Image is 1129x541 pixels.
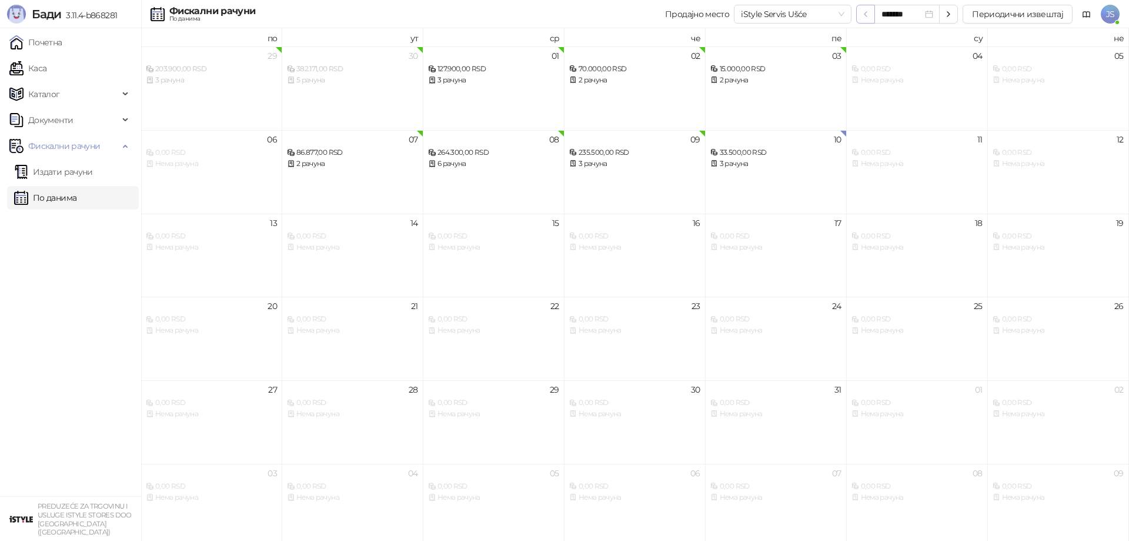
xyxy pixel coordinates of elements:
[1116,219,1124,227] div: 19
[1101,5,1120,24] span: JS
[710,147,841,158] div: 33.500,00 RSD
[564,297,706,380] td: 2025-10-23
[287,314,418,325] div: 0,00 RSD
[851,231,983,242] div: 0,00 RSD
[268,386,277,394] div: 27
[973,52,983,60] div: 04
[282,297,423,380] td: 2025-10-21
[851,409,983,420] div: Нема рачуна
[287,492,418,503] div: Нема рачуна
[974,302,983,310] div: 25
[993,147,1124,158] div: 0,00 RSD
[141,130,282,214] td: 2025-10-06
[428,75,559,86] div: 3 рачуна
[690,135,700,144] div: 09
[993,409,1124,420] div: Нема рачуна
[993,231,1124,242] div: 0,00 RSD
[1077,5,1096,24] a: Документација
[710,314,841,325] div: 0,00 RSD
[710,397,841,409] div: 0,00 RSD
[710,492,841,503] div: Нема рачуна
[287,64,418,75] div: 382.171,00 RSD
[693,219,700,227] div: 16
[851,147,983,158] div: 0,00 RSD
[832,52,841,60] div: 03
[569,231,700,242] div: 0,00 RSD
[169,16,255,22] div: По данима
[710,325,841,336] div: Нема рачуна
[993,481,1124,492] div: 0,00 RSD
[710,64,841,75] div: 15.000,00 RSD
[691,52,700,60] div: 02
[741,5,844,23] span: iStyle Servis Ušće
[411,302,418,310] div: 21
[706,380,847,464] td: 2025-10-31
[706,214,847,297] td: 2025-10-17
[569,314,700,325] div: 0,00 RSD
[847,130,988,214] td: 2025-10-11
[569,242,700,253] div: Нема рачуна
[1114,469,1124,477] div: 09
[169,6,255,16] div: Фискални рачуни
[851,397,983,409] div: 0,00 RSD
[146,409,277,420] div: Нема рачуна
[428,409,559,420] div: Нема рачуна
[851,481,983,492] div: 0,00 RSD
[38,502,132,536] small: PREDUZEĆE ZA TRGOVINU I USLUGE ISTYLE STORES DOO [GEOGRAPHIC_DATA] ([GEOGRAPHIC_DATA])
[282,28,423,47] th: ут
[706,297,847,380] td: 2025-10-24
[993,492,1124,503] div: Нема рачуна
[146,314,277,325] div: 0,00 RSD
[564,47,706,130] td: 2025-10-02
[428,397,559,409] div: 0,00 RSD
[141,28,282,47] th: по
[834,219,841,227] div: 17
[146,481,277,492] div: 0,00 RSD
[564,28,706,47] th: че
[710,158,841,170] div: 3 рачуна
[706,47,847,130] td: 2025-10-03
[141,47,282,130] td: 2025-09-29
[409,52,418,60] div: 30
[287,231,418,242] div: 0,00 RSD
[977,135,983,144] div: 11
[569,158,700,170] div: 3 рачуна
[423,130,564,214] td: 2025-10-08
[146,325,277,336] div: Нема рачуна
[428,481,559,492] div: 0,00 RSD
[692,302,700,310] div: 23
[851,492,983,503] div: Нема рачуна
[552,52,559,60] div: 01
[550,302,559,310] div: 22
[710,481,841,492] div: 0,00 RSD
[834,386,841,394] div: 31
[847,214,988,297] td: 2025-10-18
[282,47,423,130] td: 2025-09-30
[847,47,988,130] td: 2025-10-04
[993,325,1124,336] div: Нема рачуна
[409,386,418,394] div: 28
[287,397,418,409] div: 0,00 RSD
[146,75,277,86] div: 3 рачуна
[988,47,1129,130] td: 2025-10-05
[282,214,423,297] td: 2025-10-14
[7,5,26,24] img: Logo
[710,75,841,86] div: 2 рачуна
[1114,52,1124,60] div: 05
[550,386,559,394] div: 29
[141,214,282,297] td: 2025-10-13
[423,47,564,130] td: 2025-10-01
[146,492,277,503] div: Нема рачуна
[423,28,564,47] th: ср
[268,52,277,60] div: 29
[141,380,282,464] td: 2025-10-27
[963,5,1073,24] button: Периодични извештај
[993,64,1124,75] div: 0,00 RSD
[428,314,559,325] div: 0,00 RSD
[851,325,983,336] div: Нема рачуна
[847,28,988,47] th: су
[564,130,706,214] td: 2025-10-09
[14,186,76,210] a: По данима
[32,7,61,21] span: Бади
[1114,386,1124,394] div: 02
